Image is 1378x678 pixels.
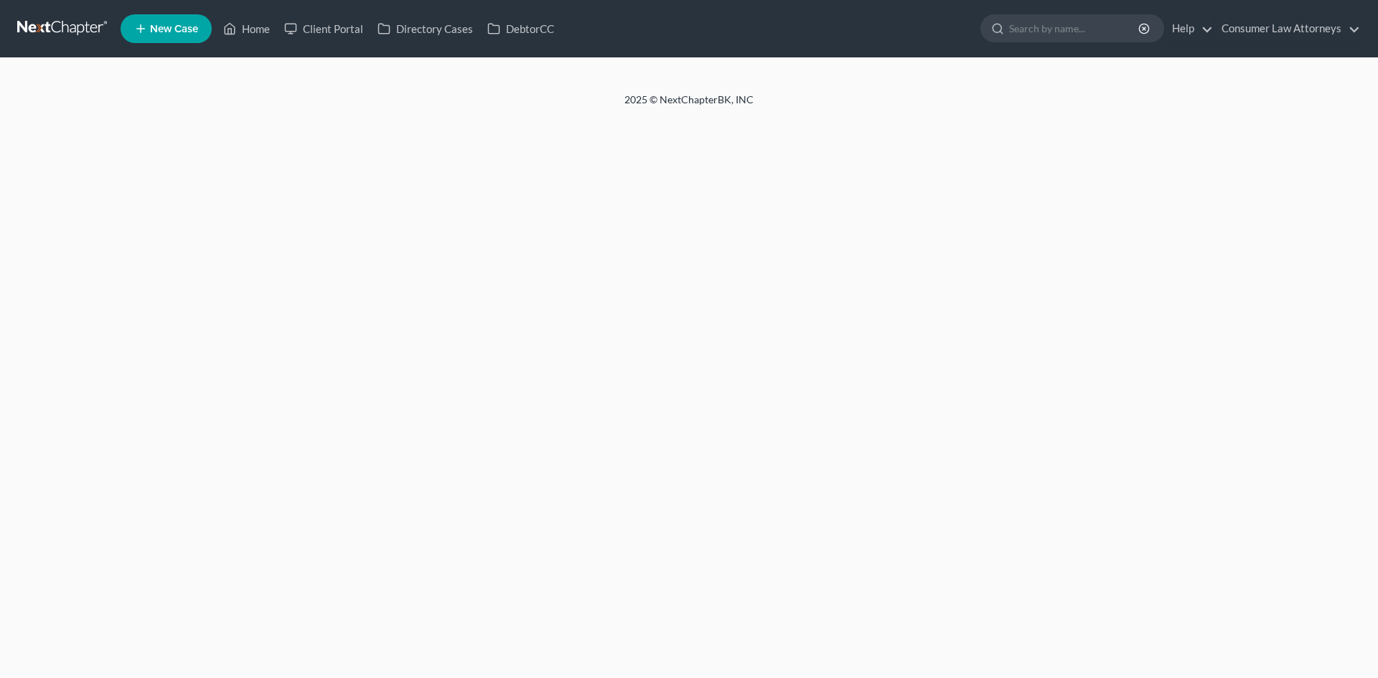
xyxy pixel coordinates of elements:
a: Directory Cases [370,16,480,42]
span: New Case [150,24,198,34]
a: Help [1165,16,1213,42]
a: Consumer Law Attorneys [1214,16,1360,42]
a: DebtorCC [480,16,561,42]
a: Client Portal [277,16,370,42]
div: 2025 © NextChapterBK, INC [280,93,1098,118]
input: Search by name... [1009,15,1140,42]
a: Home [216,16,277,42]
